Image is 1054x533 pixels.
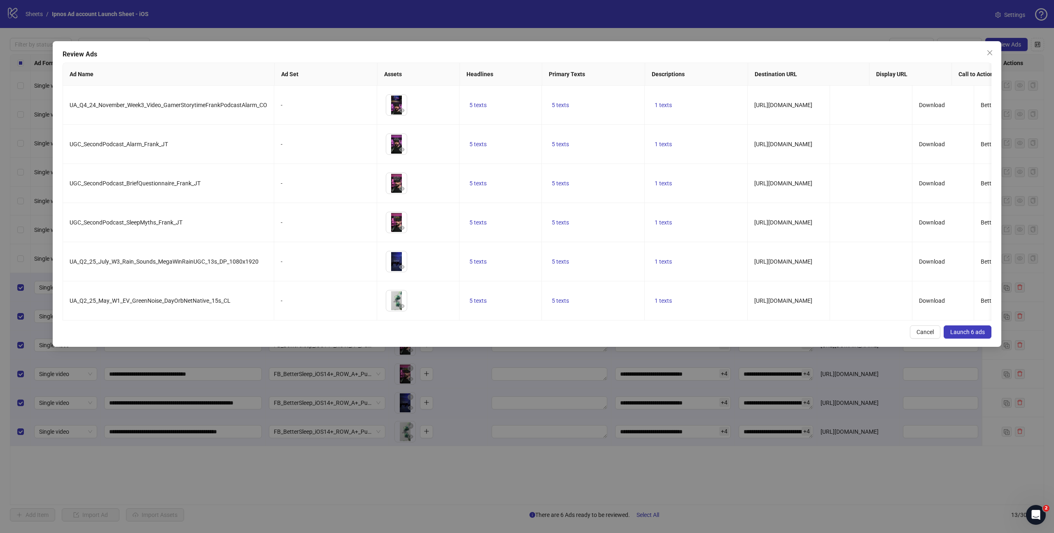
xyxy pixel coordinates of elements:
span: [URL][DOMAIN_NAME] [754,102,812,108]
iframe: Intercom live chat [1026,505,1046,525]
span: Download [919,219,945,226]
th: Ad Set [275,63,378,86]
span: 5 texts [469,180,487,187]
span: Download [919,102,945,108]
span: 1 texts [655,297,672,304]
div: - [281,101,370,110]
th: Assets [378,63,460,86]
span: [URL][DOMAIN_NAME] [754,141,812,147]
th: Descriptions [645,63,748,86]
span: [URL][DOMAIN_NAME] [754,219,812,226]
span: 5 texts [552,141,569,147]
span: 1 texts [655,258,672,265]
button: Preview [397,223,407,233]
img: Asset 1 [386,95,407,115]
button: Cancel [910,325,940,339]
button: 1 texts [651,139,675,149]
span: 5 texts [552,180,569,187]
span: 5 texts [552,297,569,304]
span: 2 [1043,505,1049,512]
div: BetterSleep [981,257,1029,266]
span: eye [399,186,405,192]
button: Preview [397,301,407,311]
span: 5 texts [469,141,487,147]
span: close [986,49,993,56]
img: Asset 1 [386,251,407,272]
button: Preview [397,105,407,115]
button: Preview [397,184,407,194]
span: Download [919,258,945,265]
div: - [281,296,370,305]
div: - [281,257,370,266]
img: Asset 1 [386,173,407,194]
span: eye [399,303,405,309]
th: Ad Name [63,63,275,86]
span: 1 texts [655,102,672,108]
span: 5 texts [552,102,569,108]
span: [URL][DOMAIN_NAME] [754,180,812,187]
span: 5 texts [469,258,487,265]
button: 5 texts [466,296,490,306]
img: Asset 1 [386,212,407,233]
span: eye [399,108,405,113]
span: 1 texts [655,219,672,226]
button: 5 texts [548,100,572,110]
th: Display URL [870,63,952,86]
div: BetterSleep [981,179,1029,188]
span: UGC_SecondPodcast_Alarm_Frank_JT [70,141,168,147]
button: 1 texts [651,217,675,227]
button: Close [983,46,996,59]
button: 5 texts [466,139,490,149]
img: Asset 1 [386,290,407,311]
div: - [281,140,370,149]
span: UA_Q4_24_November_Week3_Video_GamerStorytimeFrankPodcastAlarm_CO [70,102,267,108]
button: 5 texts [548,139,572,149]
span: Download [919,141,945,147]
span: 5 texts [469,297,487,304]
span: Download [919,180,945,187]
span: 5 texts [469,102,487,108]
button: 5 texts [548,257,572,266]
th: Headlines [460,63,542,86]
img: Asset 1 [386,134,407,154]
span: 1 texts [655,180,672,187]
span: 1 texts [655,141,672,147]
span: eye [399,264,405,270]
button: 1 texts [651,257,675,266]
div: BetterSleep [981,101,1029,110]
span: UGC_SecondPodcast_BriefQuestionnaire_Frank_JT [70,180,201,187]
span: UA_Q2_25_July_W3_Rain_Sounds_MegaWinRainUGC_13s_DP_1080x1920 [70,258,259,265]
button: 5 texts [466,100,490,110]
button: Preview [397,262,407,272]
button: 5 texts [466,257,490,266]
span: Download [919,297,945,304]
button: Preview [397,145,407,154]
span: 5 texts [469,219,487,226]
span: [URL][DOMAIN_NAME] [754,258,812,265]
th: Call to Action [952,63,1014,86]
div: BetterSleep [981,140,1029,149]
span: eye [399,147,405,152]
button: 5 texts [548,178,572,188]
span: UA_Q2_25_May_W1_EV_GreenNoise_DayOrbNetNative_15s_CL [70,297,231,304]
button: 5 texts [466,217,490,227]
button: 1 texts [651,296,675,306]
th: Destination URL [748,63,870,86]
button: 1 texts [651,178,675,188]
button: 5 texts [548,296,572,306]
span: Cancel [916,329,934,335]
button: Launch 6 ads [944,325,991,339]
div: - [281,218,370,227]
div: BetterSleep [981,218,1029,227]
th: Primary Texts [542,63,645,86]
span: 5 texts [552,258,569,265]
div: BetterSleep [981,296,1029,305]
span: [URL][DOMAIN_NAME] [754,297,812,304]
div: - [281,179,370,188]
button: 1 texts [651,100,675,110]
span: 5 texts [552,219,569,226]
div: Review Ads [63,49,991,59]
button: 5 texts [548,217,572,227]
button: 5 texts [466,178,490,188]
span: Launch 6 ads [950,329,985,335]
